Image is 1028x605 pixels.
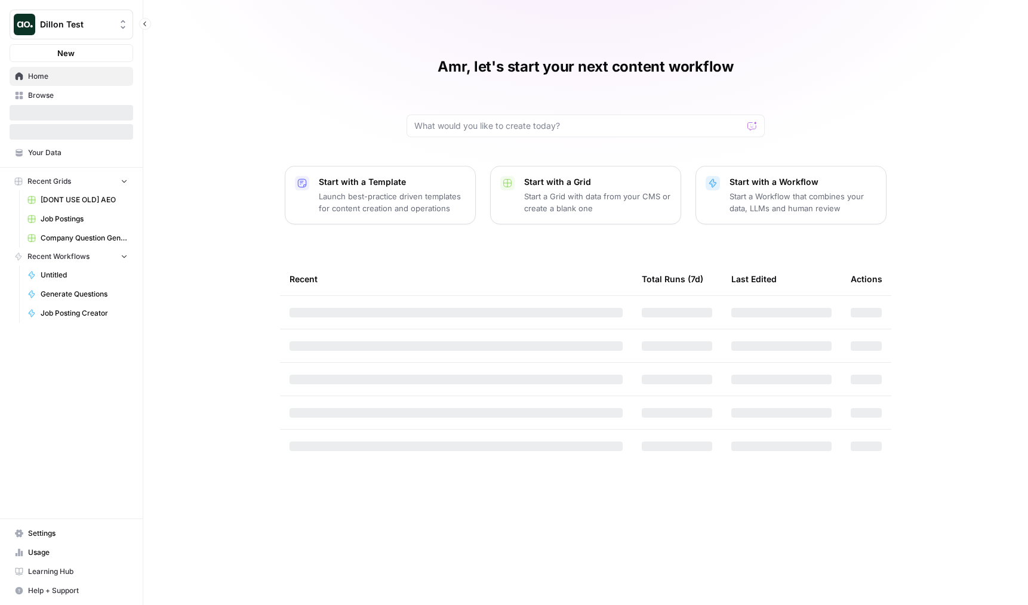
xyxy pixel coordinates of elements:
[41,214,128,224] span: Job Postings
[27,251,90,262] span: Recent Workflows
[731,263,777,295] div: Last Edited
[695,166,887,224] button: Start with a WorkflowStart a Workflow that combines your data, LLMs and human review
[14,14,35,35] img: Dillon Test Logo
[41,308,128,319] span: Job Posting Creator
[851,263,882,295] div: Actions
[28,585,128,596] span: Help + Support
[319,190,466,214] p: Launch best-practice driven templates for content creation and operations
[41,270,128,280] span: Untitled
[10,172,133,190] button: Recent Grids
[10,44,133,62] button: New
[730,190,876,214] p: Start a Workflow that combines your data, LLMs and human review
[41,195,128,205] span: [DONT USE OLD] AEO
[22,304,133,323] a: Job Posting Creator
[28,528,128,539] span: Settings
[10,248,133,266] button: Recent Workflows
[730,176,876,188] p: Start with a Workflow
[10,143,133,162] a: Your Data
[41,233,128,243] span: Company Question Generation
[10,524,133,543] a: Settings
[22,266,133,285] a: Untitled
[10,543,133,562] a: Usage
[414,120,743,132] input: What would you like to create today?
[290,263,623,295] div: Recent
[28,547,128,558] span: Usage
[40,18,112,30] span: Dillon Test
[27,176,71,187] span: Recent Grids
[285,166,476,224] button: Start with a TemplateLaunch best-practice driven templates for content creation and operations
[57,47,75,59] span: New
[10,581,133,600] button: Help + Support
[41,289,128,300] span: Generate Questions
[438,57,734,76] h1: Amr, let's start your next content workflow
[22,209,133,229] a: Job Postings
[28,147,128,158] span: Your Data
[642,263,703,295] div: Total Runs (7d)
[10,10,133,39] button: Workspace: Dillon Test
[28,566,128,577] span: Learning Hub
[10,67,133,86] a: Home
[22,229,133,248] a: Company Question Generation
[490,166,681,224] button: Start with a GridStart a Grid with data from your CMS or create a blank one
[10,86,133,105] a: Browse
[319,176,466,188] p: Start with a Template
[22,190,133,209] a: [DONT USE OLD] AEO
[22,285,133,304] a: Generate Questions
[524,190,671,214] p: Start a Grid with data from your CMS or create a blank one
[28,90,128,101] span: Browse
[10,562,133,581] a: Learning Hub
[524,176,671,188] p: Start with a Grid
[28,71,128,82] span: Home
